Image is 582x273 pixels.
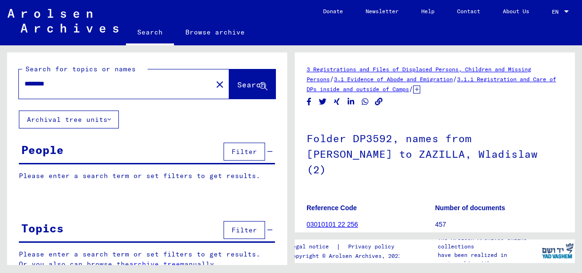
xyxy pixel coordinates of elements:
[229,69,275,99] button: Search
[341,242,406,252] a: Privacy policy
[289,242,336,252] a: Legal notice
[334,76,453,83] a: 3.1 Evidence of Abode and Emigration
[19,111,119,128] button: Archival tree units
[409,85,413,93] span: /
[435,204,506,212] b: Number of documents
[360,96,370,108] button: Share on WhatsApp
[25,65,136,73] mat-label: Search for topics or names
[304,96,314,108] button: Share on Facebook
[174,21,256,43] a: Browse archive
[318,96,328,108] button: Share on Twitter
[307,66,531,83] a: 3 Registrations and Files of Displaced Persons, Children and Missing Persons
[346,96,356,108] button: Share on LinkedIn
[438,234,540,251] p: The Arolsen Archives online collections
[21,141,64,158] div: People
[210,75,229,94] button: Clear
[232,226,257,234] span: Filter
[435,220,564,230] p: 457
[224,143,265,161] button: Filter
[332,96,342,108] button: Share on Xing
[438,251,540,268] p: have been realized in partnership with
[129,260,180,268] a: archive tree
[540,239,575,263] img: yv_logo.png
[453,75,457,83] span: /
[307,204,357,212] b: Reference Code
[307,117,563,189] h1: Folder DP3592, names from [PERSON_NAME] to ZAZILLA, Wladislaw (2)
[224,221,265,239] button: Filter
[232,147,257,156] span: Filter
[552,9,562,15] span: EN
[19,171,275,181] p: Please enter a search term or set filters to get results.
[289,252,406,260] p: Copyright © Arolsen Archives, 2021
[289,242,406,252] div: |
[126,21,174,45] a: Search
[8,9,118,33] img: Arolsen_neg.svg
[374,96,384,108] button: Copy link
[19,249,275,269] p: Please enter a search term or set filters to get results. Or you also can browse the manually.
[330,75,334,83] span: /
[307,221,358,228] a: 03010101 22 256
[237,80,266,89] span: Search
[214,79,225,90] mat-icon: close
[21,220,64,237] div: Topics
